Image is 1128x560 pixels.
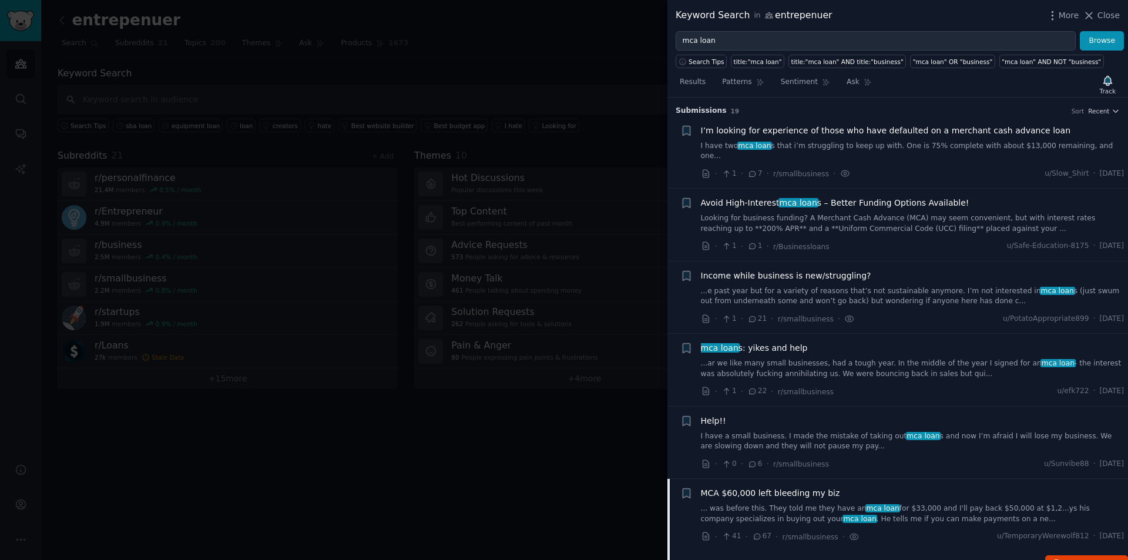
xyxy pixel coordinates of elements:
span: u/Slow_Shirt [1045,169,1089,179]
div: "mca loan" OR "business" [913,58,993,66]
button: Search Tips [676,55,727,68]
a: "mca loan" AND NOT "business" [999,55,1104,68]
span: Patterns [722,77,751,88]
span: · [1093,314,1096,324]
span: r/smallbusiness [778,388,834,396]
span: Search Tips [689,58,724,66]
span: · [715,167,717,180]
div: title:"mca loan" AND title:"business" [791,58,904,66]
a: mca loans: yikes and help [701,342,808,354]
a: Sentiment [777,73,834,97]
span: Avoid High-Interest s – Better Funding Options Available! [701,197,969,209]
span: · [741,240,743,253]
button: Recent [1088,107,1120,115]
span: · [842,531,845,543]
a: title:"mca loan" [731,55,784,68]
span: · [771,313,773,325]
span: · [741,167,743,180]
span: · [767,458,769,470]
span: Results [680,77,706,88]
span: · [767,240,769,253]
a: I have a small business. I made the mistake of taking outmca loans and now I’m afraid I will lose... [701,431,1124,452]
button: Track [1096,72,1120,97]
span: u/PotatoAppropriate899 [1003,314,1089,324]
a: Help!! [701,415,726,427]
span: u/Sunvibe88 [1044,459,1089,470]
a: Patterns [718,73,768,97]
a: ...ar we like many small businesses, had a tough year. In the middle of the year I signed for anm... [701,358,1124,379]
span: 21 [747,314,767,324]
span: Recent [1088,107,1109,115]
span: u/efk722 [1057,386,1089,397]
span: · [741,313,743,325]
span: · [715,240,717,253]
div: Keyword Search entrepenuer [676,8,832,23]
span: mca loan [1040,359,1076,367]
span: u/TemporaryWerewolf812 [997,531,1089,542]
span: · [746,531,748,543]
a: Results [676,73,710,97]
span: More [1059,9,1079,22]
span: 41 [721,531,741,542]
a: Ask [842,73,876,97]
span: 0 [721,459,736,470]
div: Track [1100,87,1116,95]
span: mca loan [737,142,773,150]
span: 1 [721,169,736,179]
span: Sentiment [781,77,818,88]
div: "mca loan" AND NOT "business" [1002,58,1101,66]
span: · [1093,459,1096,470]
span: Ask [847,77,860,88]
a: I’m looking for experience of those who have defaulted on a merchant cash advance loan [701,125,1071,137]
button: More [1046,9,1079,22]
a: ... was before this. They told me they have anmca loanfor $33,000 and I'll pay back $50,000 at $1... [701,504,1124,524]
span: Close [1097,9,1120,22]
span: 67 [752,531,771,542]
span: [DATE] [1100,459,1124,470]
span: · [1093,531,1096,542]
span: in [754,11,760,21]
span: [DATE] [1100,241,1124,252]
span: r/smallbusiness [778,315,834,323]
span: · [1093,169,1096,179]
span: 22 [747,386,767,397]
span: r/smallbusiness [773,170,829,178]
span: mca loan [906,432,941,440]
a: Avoid High-Interestmca loans – Better Funding Options Available! [701,197,969,209]
span: mca loan [1040,287,1075,295]
span: u/Safe-Education-8175 [1007,241,1089,252]
span: · [1093,386,1096,397]
a: title:"mca loan" AND title:"business" [788,55,906,68]
input: Try a keyword related to your business [676,31,1076,51]
button: Browse [1080,31,1124,51]
span: · [715,458,717,470]
span: 19 [731,108,740,115]
span: [DATE] [1100,314,1124,324]
span: · [771,385,773,398]
a: MCA $60,000 left bleeding my biz [701,487,840,499]
span: mca loan [865,504,901,512]
span: · [715,531,717,543]
span: 1 [721,386,736,397]
a: Income while business is new/struggling? [701,270,871,282]
span: Submission s [676,106,727,116]
span: mca loan [778,198,818,207]
span: s: yikes and help [701,342,808,354]
span: · [767,167,769,180]
span: mca loan [700,343,740,353]
span: r/smallbusiness [783,533,838,541]
span: · [741,458,743,470]
span: · [715,385,717,398]
button: Close [1083,9,1120,22]
span: 1 [747,241,762,252]
span: mca loan [842,515,878,523]
a: Looking for business funding? A Merchant Cash Advance (MCA) may seem convenient, but with interes... [701,213,1124,234]
span: [DATE] [1100,531,1124,542]
span: · [741,385,743,398]
span: r/smallbusiness [773,460,829,468]
span: [DATE] [1100,169,1124,179]
span: [DATE] [1100,386,1124,397]
span: · [775,531,778,543]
